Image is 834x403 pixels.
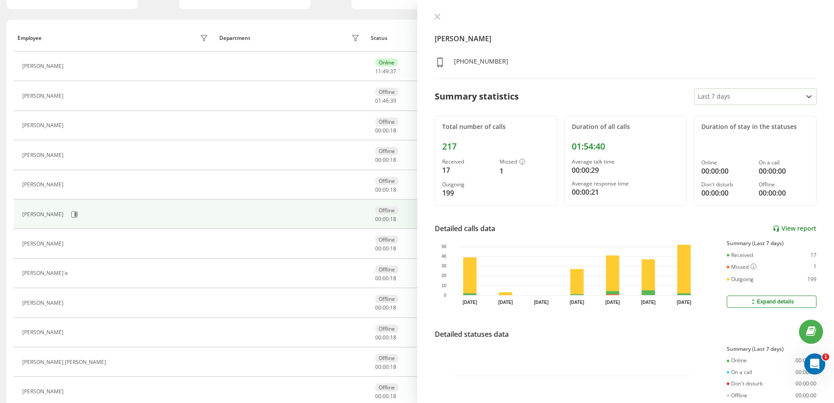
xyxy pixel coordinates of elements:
div: : : [375,364,396,370]
div: Offline [375,235,398,244]
div: Expand details [750,298,794,305]
text: 0 [443,293,446,298]
div: Outgoing [727,276,753,282]
text: 10 [441,283,447,288]
div: Average response time [572,181,679,187]
div: 1 [813,264,816,271]
span: 46 [383,97,389,104]
div: 217 [442,141,550,152]
div: [PERSON_NAME]'я [22,270,70,276]
div: 00:00:00 [795,381,816,387]
span: 18 [390,334,396,341]
h4: [PERSON_NAME] [435,33,817,44]
div: 00:00:00 [795,369,816,375]
div: [PERSON_NAME] [22,389,66,395]
div: Average talk time [572,159,679,165]
div: Offline [375,265,398,274]
div: Missed [727,264,757,271]
span: 00 [383,156,389,164]
span: 00 [375,304,381,311]
text: [DATE] [676,300,691,305]
span: 49 [383,68,389,75]
span: 18 [390,156,396,164]
div: Total number of calls [442,123,550,131]
div: Offline [375,177,398,185]
div: Offline [375,118,398,126]
span: 18 [390,215,396,223]
div: : : [375,68,396,75]
div: 00:00:00 [759,188,809,198]
div: Offline [375,147,398,155]
span: 18 [390,127,396,134]
span: 00 [383,186,389,193]
div: [PERSON_NAME] [22,211,66,218]
div: Offline [759,182,809,188]
div: : : [375,246,396,252]
div: Department [219,35,250,41]
div: [PERSON_NAME] [22,300,66,306]
text: 50 [441,244,447,249]
div: 00:00:00 [795,357,816,364]
div: [PERSON_NAME] [22,329,66,335]
div: : : [375,275,396,282]
text: [DATE] [605,300,619,305]
div: 00:00:00 [701,166,752,176]
div: Summary (Last 7 days) [727,346,816,352]
text: [DATE] [570,300,584,305]
div: : : [375,187,396,193]
div: [PERSON_NAME] [22,63,66,69]
div: [PERSON_NAME] [PERSON_NAME] [22,359,108,365]
div: 17 [810,252,816,258]
div: Detailed statuses data [435,329,509,339]
iframe: Intercom live chat [804,353,825,374]
div: Summary statistics [435,90,519,103]
span: 18 [390,392,396,400]
div: Offline [375,354,398,362]
span: 00 [375,275,381,282]
div: Missed [500,159,550,166]
div: Status [371,35,387,41]
span: 18 [390,245,396,252]
div: Duration of stay in the statuses [701,123,809,131]
div: 17 [442,165,493,175]
span: 00 [383,245,389,252]
span: 18 [390,186,396,193]
span: 00 [375,363,381,371]
div: 00:00:21 [572,187,679,197]
div: : : [375,98,396,104]
span: 01 [375,97,381,104]
div: Offline [375,206,398,214]
div: Offline [375,295,398,303]
span: 18 [390,363,396,371]
span: 00 [375,215,381,223]
span: 00 [383,334,389,341]
span: 00 [383,392,389,400]
div: Summary (Last 7 days) [727,240,816,246]
div: Received [727,252,753,258]
div: Offline [375,88,398,96]
text: 30 [441,264,447,269]
div: Don't disturb [701,182,752,188]
span: 11 [375,68,381,75]
div: : : [375,128,396,134]
div: On a call [727,369,752,375]
div: 00:00:29 [572,165,679,175]
div: Duration of all calls [572,123,679,131]
a: View report [773,225,816,232]
div: : : [375,157,396,163]
div: 00:00:00 [759,166,809,176]
div: : : [375,305,396,311]
div: 00:00:00 [701,188,752,198]
span: 00 [375,245,381,252]
div: Online [727,357,747,364]
div: Don't disturb [727,381,763,387]
div: [PERSON_NAME] [22,152,66,158]
span: 39 [390,97,396,104]
text: [DATE] [498,300,513,305]
div: [PHONE_NUMBER] [454,57,508,70]
div: Employee [18,35,42,41]
div: 199 [442,188,493,198]
div: [PERSON_NAME] [22,241,66,247]
span: 18 [390,304,396,311]
div: 199 [807,276,816,282]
